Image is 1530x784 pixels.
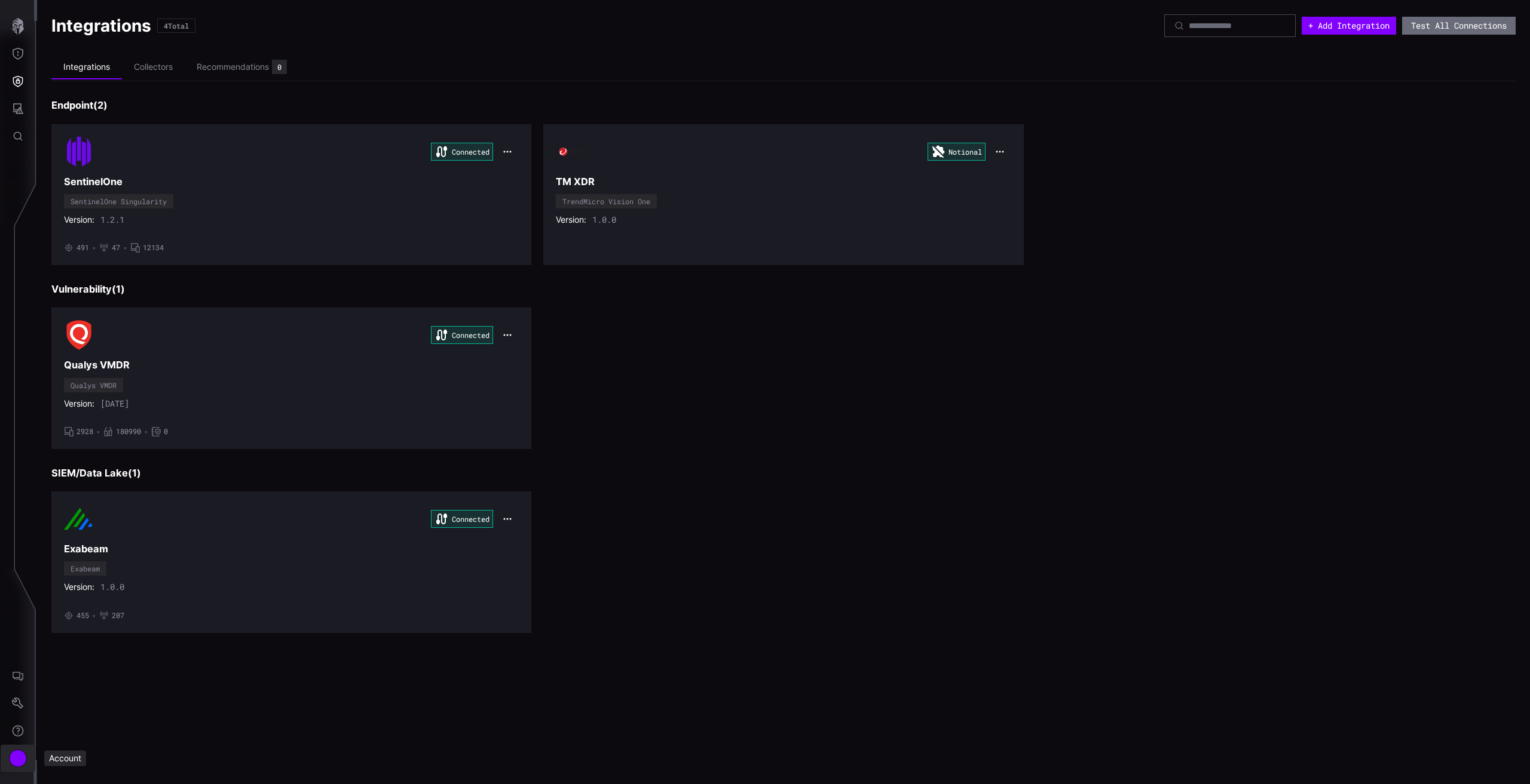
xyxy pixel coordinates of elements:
span: 455 [76,611,89,620]
div: Connected [431,143,493,161]
span: • [123,243,127,253]
span: • [92,611,96,620]
span: Version: [64,214,94,225]
img: Qualys VMDR [64,320,94,350]
button: Test All Connections [1402,17,1516,35]
span: 0 [164,427,168,436]
div: Connected [431,326,493,344]
div: SentinelOne Singularity [71,198,167,205]
div: Account [44,751,86,766]
img: SentinelOne Singularity [64,137,94,167]
span: 1.2.1 [100,214,124,225]
div: Notional [928,143,986,161]
div: Connected [431,510,493,528]
div: TrendMicro Vision One [562,198,650,205]
span: 207 [112,611,124,620]
h3: Qualys VMDR [64,359,519,371]
span: 2928 [76,427,93,436]
div: 0 [277,63,281,70]
span: 47 [112,243,120,253]
span: 1.0.0 [100,582,124,592]
h3: SentinelOne [64,176,519,188]
h1: Integrations [51,15,151,36]
span: 491 [76,243,89,253]
h3: TM XDR [556,176,1011,188]
h3: SIEM/Data Lake ( 1 ) [51,467,1516,479]
span: [DATE] [100,398,129,409]
button: + Add Integration [1302,17,1396,35]
div: Qualys VMDR [71,382,117,389]
span: • [92,243,96,253]
span: 12134 [143,243,164,253]
span: • [96,427,100,436]
div: Recommendations [197,62,269,72]
img: TrendMicro Vision One [556,137,586,167]
span: Version: [556,214,586,225]
h3: Vulnerability ( 1 ) [51,283,1516,296]
span: Version: [64,398,94,409]
div: Exabeam [71,565,100,572]
span: Version: [64,582,94,592]
li: Collectors [122,56,185,79]
span: 1.0.0 [592,214,616,225]
li: Integrations [51,56,122,79]
span: • [144,427,148,436]
div: 4 Total [164,22,189,29]
h3: Exabeam [64,543,519,555]
span: 180990 [116,427,141,436]
img: Exabeam [64,504,94,534]
h3: Endpoint ( 2 ) [51,99,1516,112]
